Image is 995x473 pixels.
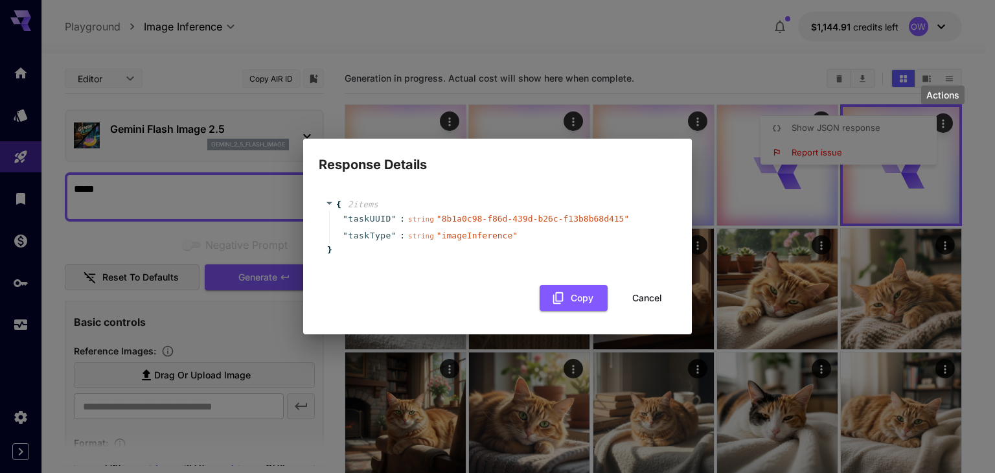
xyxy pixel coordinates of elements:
[408,215,434,224] span: string
[303,139,692,175] h2: Response Details
[343,214,348,224] span: "
[325,244,332,257] span: }
[348,229,391,242] span: taskType
[343,231,348,240] span: "
[540,285,608,312] button: Copy
[391,231,396,240] span: "
[921,86,965,104] div: Actions
[437,214,629,224] span: " 8b1a0c98-f86d-439d-b26c-f13b8b68d415 "
[348,213,391,225] span: taskUUID
[400,213,405,225] span: :
[437,231,518,240] span: " imageInference "
[348,200,378,209] span: 2 item s
[618,285,676,312] button: Cancel
[391,214,396,224] span: "
[336,198,341,211] span: {
[400,229,405,242] span: :
[408,232,434,240] span: string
